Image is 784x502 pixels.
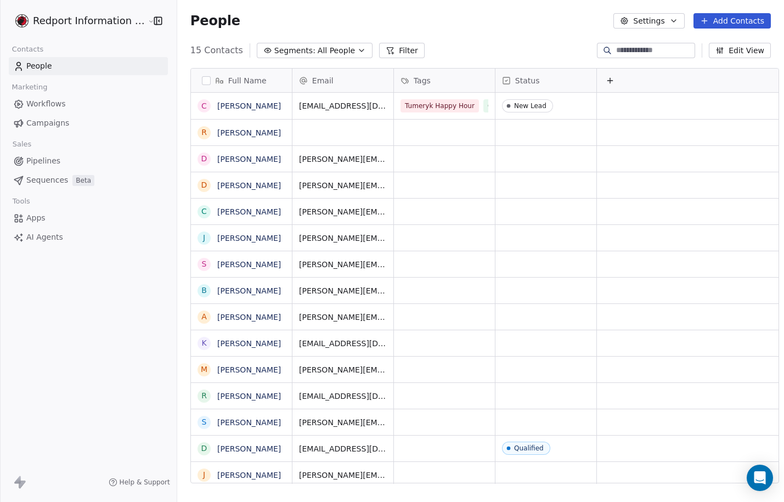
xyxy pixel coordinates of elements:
div: New Lead [514,102,546,110]
a: Workflows [9,95,168,113]
a: [PERSON_NAME] [217,128,281,137]
span: Campaigns [26,117,69,129]
div: A [201,311,207,323]
span: Marketing [7,79,52,95]
span: Contacts [7,41,48,58]
a: [PERSON_NAME] [217,444,281,453]
span: 15 Contacts [190,44,243,57]
span: [PERSON_NAME][EMAIL_ADDRESS][DOMAIN_NAME] [299,364,387,375]
div: grid [292,93,780,484]
span: Beta [72,175,94,186]
a: Campaigns [9,114,168,132]
div: R [201,127,207,138]
button: Redport Information Assurance [13,12,140,30]
span: Tools [8,193,35,210]
span: Workflows [26,98,66,110]
span: Pipelines [26,155,60,167]
div: Qualified [514,444,544,452]
span: Email [312,75,334,86]
span: [PERSON_NAME][EMAIL_ADDRESS] [299,470,387,481]
span: Segments: [274,45,315,57]
a: [PERSON_NAME] [217,365,281,374]
span: AI Agents [26,232,63,243]
span: People [190,13,240,29]
button: Edit View [709,43,771,58]
a: [PERSON_NAME] [217,101,281,110]
a: [PERSON_NAME] [217,260,281,269]
span: Redport Information Assurance [33,14,145,28]
span: Full Name [228,75,267,86]
div: D [201,443,207,454]
span: [PERSON_NAME][EMAIL_ADDRESS][DOMAIN_NAME] [299,285,387,296]
a: [PERSON_NAME] [217,392,281,401]
span: [PERSON_NAME][EMAIL_ADDRESS][PERSON_NAME][DOMAIN_NAME] [299,259,387,270]
div: Status [495,69,596,92]
div: Email [292,69,393,92]
div: C [201,100,207,112]
span: People [26,60,52,72]
span: [EMAIL_ADDRESS][DOMAIN_NAME] [299,391,387,402]
span: Sequences [26,174,68,186]
div: Open Intercom Messenger [747,465,773,491]
div: Full Name [191,69,292,92]
a: AI Agents [9,228,168,246]
a: [PERSON_NAME] [217,234,281,242]
button: Add Contacts [693,13,771,29]
div: B [201,285,207,296]
div: S [201,416,206,428]
img: Redport_hacker_head.png [15,14,29,27]
div: Tags [394,69,495,92]
span: [PERSON_NAME][EMAIL_ADDRESS][DOMAIN_NAME] [299,233,387,244]
div: M [201,364,207,375]
a: [PERSON_NAME] [217,207,281,216]
div: R [201,390,207,402]
a: [PERSON_NAME] [217,286,281,295]
div: grid [191,93,292,484]
a: Apps [9,209,168,227]
span: [EMAIL_ADDRESS][DOMAIN_NAME] [299,338,387,349]
div: K [201,337,206,349]
a: Help & Support [109,478,170,487]
a: [PERSON_NAME] [217,181,281,190]
button: Filter [379,43,425,58]
a: People [9,57,168,75]
span: Help & Support [120,478,170,487]
span: Status [515,75,540,86]
a: [PERSON_NAME] [217,418,281,427]
button: Settings [613,13,684,29]
div: D [201,153,207,165]
a: [PERSON_NAME] [217,155,281,163]
a: [PERSON_NAME] [217,313,281,321]
a: [PERSON_NAME] [217,471,281,480]
span: [PERSON_NAME][EMAIL_ADDRESS][PERSON_NAME][DOMAIN_NAME] [299,206,387,217]
div: J [203,232,205,244]
span: [PERSON_NAME][EMAIL_ADDRESS][PERSON_NAME][DOMAIN_NAME] [299,154,387,165]
span: [PERSON_NAME][EMAIL_ADDRESS][DOMAIN_NAME] [299,180,387,191]
span: Tumeryk Happy Hour [401,99,479,112]
div: S [201,258,206,270]
a: [PERSON_NAME] [217,339,281,348]
span: [EMAIL_ADDRESS][DOMAIN_NAME] [299,100,387,111]
a: Pipelines [9,152,168,170]
div: D [201,179,207,191]
span: [EMAIL_ADDRESS][DOMAIN_NAME] [299,443,387,454]
div: J [203,469,205,481]
span: Cold Email [483,99,527,112]
span: [PERSON_NAME][EMAIL_ADDRESS][PERSON_NAME][DOMAIN_NAME] [299,417,387,428]
span: [PERSON_NAME][EMAIL_ADDRESS][DOMAIN_NAME] [299,312,387,323]
a: SequencesBeta [9,171,168,189]
span: Sales [8,136,36,153]
span: Tags [414,75,431,86]
div: C [201,206,207,217]
span: Apps [26,212,46,224]
span: All People [318,45,355,57]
